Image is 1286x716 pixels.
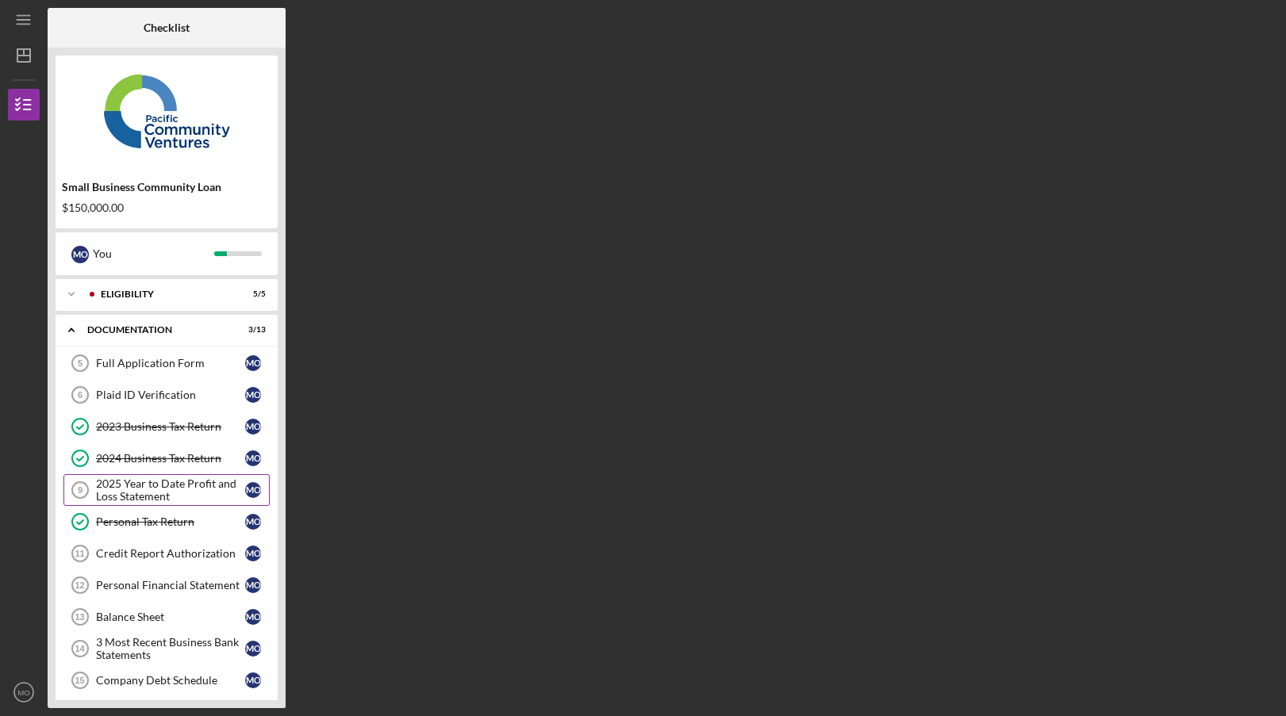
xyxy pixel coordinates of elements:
[63,569,270,601] a: 12Personal Financial StatementMO
[96,357,245,369] div: Full Application Form
[245,514,261,530] div: M O
[63,474,270,506] a: 92025 Year to Date Profit and Loss StatementMO
[87,325,226,335] div: Documentation
[62,201,271,214] div: $150,000.00
[56,63,278,159] img: Product logo
[63,601,270,633] a: 13Balance SheetMO
[245,546,261,561] div: M O
[78,390,83,400] tspan: 6
[93,240,214,267] div: You
[63,538,270,569] a: 11Credit Report AuthorizationMO
[245,482,261,498] div: M O
[63,411,270,442] a: 2023 Business Tax ReturnMO
[62,181,271,193] div: Small Business Community Loan
[75,612,84,622] tspan: 13
[17,688,29,697] text: MO
[245,387,261,403] div: M O
[245,577,261,593] div: M O
[101,289,226,299] div: Eligibility
[96,477,245,503] div: 2025 Year to Date Profit and Loss Statement
[96,515,245,528] div: Personal Tax Return
[245,419,261,435] div: M O
[144,21,190,34] b: Checklist
[96,674,245,687] div: Company Debt Schedule
[96,389,245,401] div: Plaid ID Verification
[71,246,89,263] div: M O
[245,355,261,371] div: M O
[78,358,83,368] tspan: 5
[63,633,270,664] a: 143 Most Recent Business Bank StatementsMO
[63,379,270,411] a: 6Plaid ID VerificationMO
[245,641,261,657] div: M O
[245,450,261,466] div: M O
[75,549,84,558] tspan: 11
[63,506,270,538] a: Personal Tax ReturnMO
[63,664,270,696] a: 15Company Debt ScheduleMO
[75,580,84,590] tspan: 12
[245,609,261,625] div: M O
[63,347,270,379] a: 5Full Application FormMO
[96,636,245,661] div: 3 Most Recent Business Bank Statements
[237,325,266,335] div: 3 / 13
[75,644,85,653] tspan: 14
[96,452,245,465] div: 2024 Business Tax Return
[245,672,261,688] div: M O
[8,676,40,708] button: MO
[96,611,245,623] div: Balance Sheet
[96,547,245,560] div: Credit Report Authorization
[96,579,245,592] div: Personal Financial Statement
[96,420,245,433] div: 2023 Business Tax Return
[237,289,266,299] div: 5 / 5
[63,442,270,474] a: 2024 Business Tax ReturnMO
[75,676,84,685] tspan: 15
[78,485,83,495] tspan: 9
